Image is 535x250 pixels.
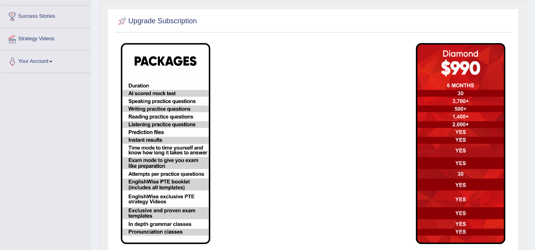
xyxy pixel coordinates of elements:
[0,51,91,70] a: Your Account
[0,28,91,48] a: Strategy Videos
[116,15,197,27] h2: Upgrade Subscription
[121,43,210,244] img: EW package
[0,6,91,25] a: Success Stories
[416,43,505,244] img: aud-parramatta-diamond.png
